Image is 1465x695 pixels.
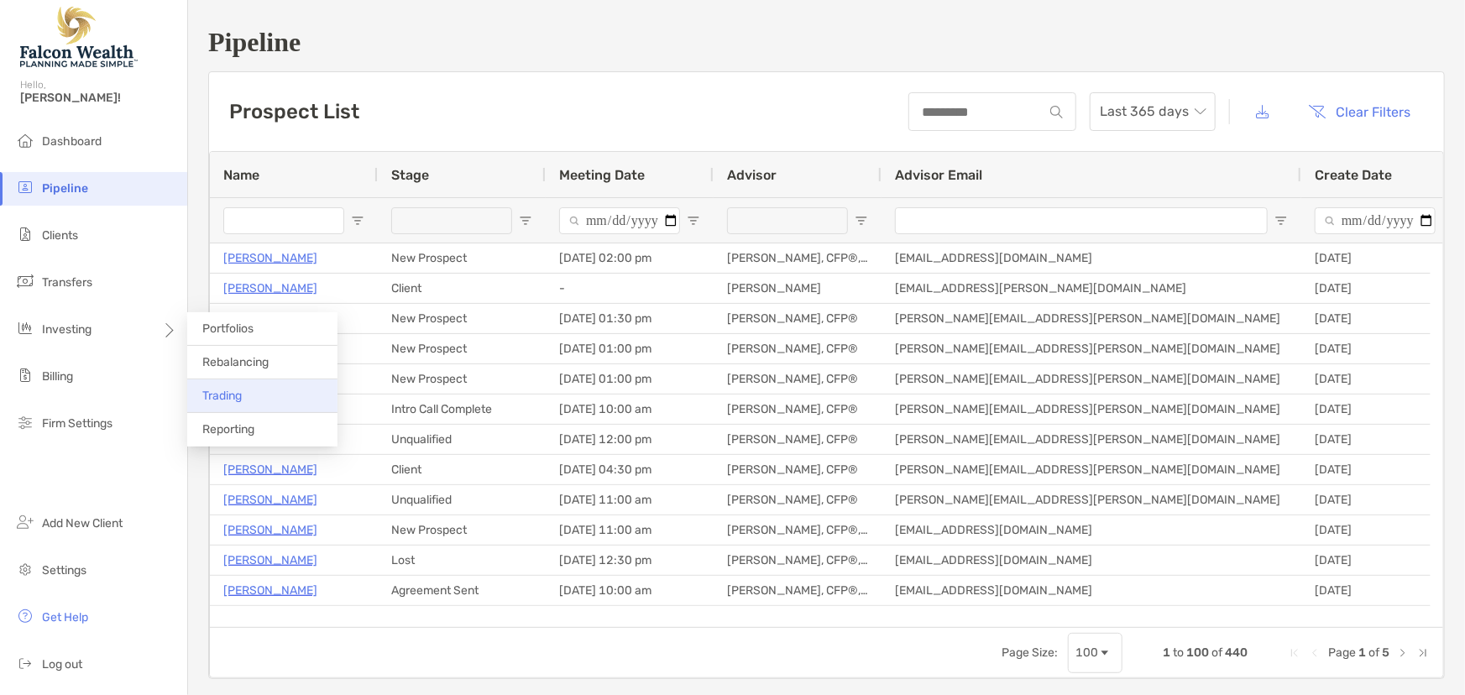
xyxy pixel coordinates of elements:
[223,580,317,601] a: [PERSON_NAME]
[714,364,882,394] div: [PERSON_NAME], CFP®
[15,653,35,673] img: logout icon
[378,334,546,363] div: New Prospect
[714,546,882,575] div: [PERSON_NAME], CFP®, CFA®
[1358,645,1366,660] span: 1
[378,243,546,273] div: New Prospect
[223,550,317,571] a: [PERSON_NAME]
[15,130,35,150] img: dashboard icon
[42,275,92,290] span: Transfers
[42,657,82,671] span: Log out
[378,425,546,454] div: Unqualified
[714,485,882,515] div: [PERSON_NAME], CFP®
[714,576,882,605] div: [PERSON_NAME], CFP®, CFA®
[895,167,982,183] span: Advisor Email
[546,515,714,545] div: [DATE] 11:00 am
[546,243,714,273] div: [DATE] 02:00 pm
[42,563,86,577] span: Settings
[15,318,35,338] img: investing icon
[714,334,882,363] div: [PERSON_NAME], CFP®
[223,308,317,329] p: [PERSON_NAME]
[1296,93,1424,130] button: Clear Filters
[223,459,317,480] a: [PERSON_NAME]
[882,395,1301,424] div: [PERSON_NAME][EMAIL_ADDRESS][PERSON_NAME][DOMAIN_NAME]
[42,181,88,196] span: Pipeline
[882,334,1301,363] div: [PERSON_NAME][EMAIL_ADDRESS][PERSON_NAME][DOMAIN_NAME]
[229,100,359,123] h3: Prospect List
[1225,645,1248,660] span: 440
[714,606,882,635] div: [PERSON_NAME], CFP®
[15,559,35,579] img: settings icon
[42,369,73,384] span: Billing
[223,248,317,269] a: [PERSON_NAME]
[223,520,317,541] a: [PERSON_NAME]
[546,334,714,363] div: [DATE] 01:00 pm
[15,224,35,244] img: clients icon
[1002,645,1058,660] div: Page Size:
[559,207,680,234] input: Meeting Date Filter Input
[20,91,177,105] span: [PERSON_NAME]!
[378,485,546,515] div: Unqualified
[882,546,1301,575] div: [EMAIL_ADDRESS][DOMAIN_NAME]
[546,274,714,303] div: -
[378,515,546,545] div: New Prospect
[546,304,714,333] div: [DATE] 01:30 pm
[882,364,1301,394] div: [PERSON_NAME][EMAIL_ADDRESS][PERSON_NAME][DOMAIN_NAME]
[1396,646,1410,660] div: Next Page
[391,167,429,183] span: Stage
[1315,207,1436,234] input: Create Date Filter Input
[1100,93,1206,130] span: Last 365 days
[42,516,123,530] span: Add New Client
[546,606,714,635] div: [DATE] 02:30 pm
[1050,106,1063,118] img: input icon
[1416,646,1430,660] div: Last Page
[687,214,700,227] button: Open Filter Menu
[378,576,546,605] div: Agreement Sent
[202,321,254,336] span: Portfolios
[714,455,882,484] div: [PERSON_NAME], CFP®
[20,7,138,67] img: Falcon Wealth Planning Logo
[546,455,714,484] div: [DATE] 04:30 pm
[15,412,35,432] img: firm-settings icon
[42,416,112,431] span: Firm Settings
[378,395,546,424] div: Intro Call Complete
[223,278,317,299] p: [PERSON_NAME]
[882,304,1301,333] div: [PERSON_NAME][EMAIL_ADDRESS][PERSON_NAME][DOMAIN_NAME]
[1163,645,1170,660] span: 1
[223,489,317,510] a: [PERSON_NAME]
[559,167,645,183] span: Meeting Date
[1186,645,1209,660] span: 100
[378,364,546,394] div: New Prospect
[42,228,78,243] span: Clients
[1442,214,1456,227] button: Open Filter Menu
[1368,645,1379,660] span: of
[1328,645,1356,660] span: Page
[1308,646,1321,660] div: Previous Page
[223,610,317,631] a: [PERSON_NAME]
[882,606,1301,635] div: [PERSON_NAME][EMAIL_ADDRESS][PERSON_NAME][DOMAIN_NAME]
[546,485,714,515] div: [DATE] 11:00 am
[1068,633,1122,673] div: Page Size
[714,395,882,424] div: [PERSON_NAME], CFP®
[1382,645,1389,660] span: 5
[855,214,868,227] button: Open Filter Menu
[202,355,269,369] span: Rebalancing
[15,177,35,197] img: pipeline icon
[714,243,882,273] div: [PERSON_NAME], CFP®, CFA®
[882,274,1301,303] div: [EMAIL_ADDRESS][PERSON_NAME][DOMAIN_NAME]
[15,606,35,626] img: get-help icon
[378,304,546,333] div: New Prospect
[202,422,254,436] span: Reporting
[351,214,364,227] button: Open Filter Menu
[15,365,35,385] img: billing icon
[519,214,532,227] button: Open Filter Menu
[15,512,35,532] img: add_new_client icon
[714,274,882,303] div: [PERSON_NAME]
[42,610,88,624] span: Get Help
[378,455,546,484] div: Client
